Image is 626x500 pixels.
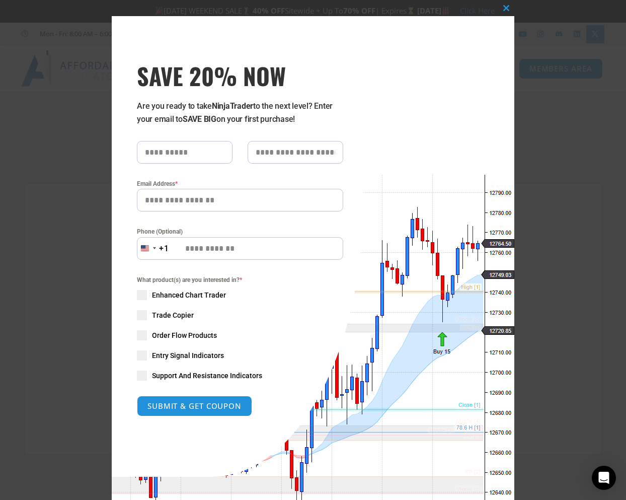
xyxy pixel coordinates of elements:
[137,371,343,381] label: Support And Resistance Indicators
[137,350,343,361] label: Entry Signal Indicators
[137,290,343,300] label: Enhanced Chart Trader
[152,350,224,361] span: Entry Signal Indicators
[212,101,253,111] strong: NinjaTrader
[183,114,216,124] strong: SAVE BIG
[137,237,169,260] button: Selected country
[152,310,194,320] span: Trade Copier
[137,179,343,189] label: Email Address
[152,371,262,381] span: Support And Resistance Indicators
[159,242,169,255] div: +1
[152,290,226,300] span: Enhanced Chart Trader
[137,100,343,126] p: Are you ready to take to the next level? Enter your email to on your first purchase!
[137,227,343,237] label: Phone (Optional)
[137,61,343,90] span: SAVE 20% NOW
[137,275,343,285] span: What product(s) are you interested in?
[152,330,217,340] span: Order Flow Products
[137,330,343,340] label: Order Flow Products
[137,396,252,416] button: SUBMIT & GET COUPON
[137,310,343,320] label: Trade Copier
[592,466,616,490] div: Open Intercom Messenger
